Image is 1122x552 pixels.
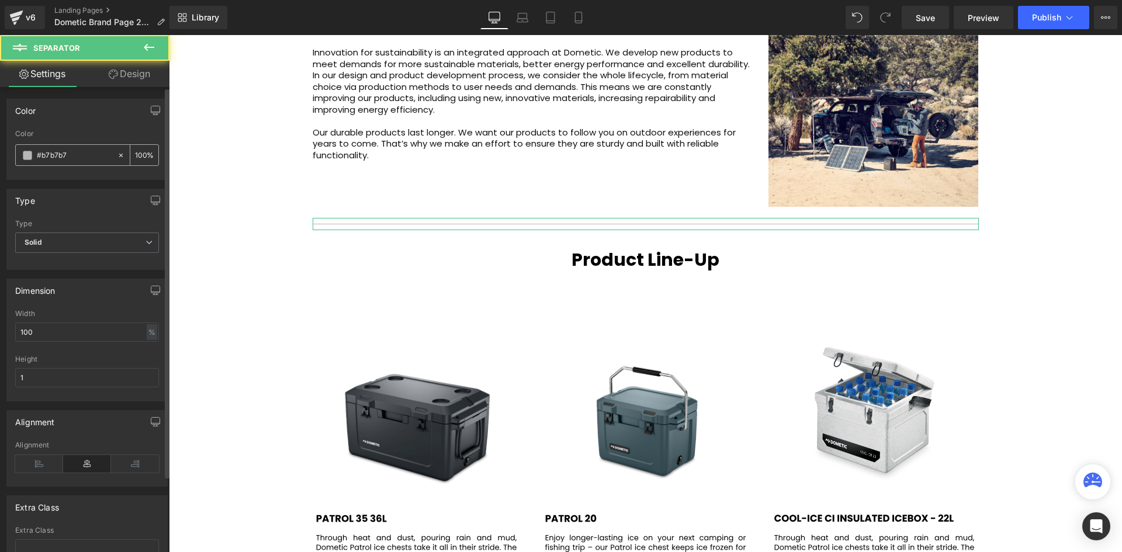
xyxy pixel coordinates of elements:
a: Preview [954,6,1013,29]
a: Tablet [536,6,565,29]
a: Design [87,61,172,87]
a: Laptop [508,6,536,29]
div: Alignment [15,441,159,449]
div: Color [15,99,36,116]
div: Extra Class [15,496,59,512]
b: Solid [25,238,42,247]
a: New Library [169,6,227,29]
input: auto [15,368,159,387]
div: % [130,145,158,165]
span: Dometic Brand Page 2025 [54,18,152,27]
div: Width [15,310,159,318]
span: Publish [1032,13,1061,22]
input: auto [15,322,159,342]
a: v6 [5,6,45,29]
div: Type [15,220,159,228]
p: Innovation for sustainability is an integrated approach at Dometic. We develop new products to me... [144,12,582,80]
div: Type [15,189,35,206]
button: More [1094,6,1117,29]
div: Alignment [15,411,55,427]
button: Publish [1018,6,1089,29]
p: Our durable products last longer. We want our products to follow you on outdoor experiences for y... [144,92,582,126]
a: Landing Pages [54,6,174,15]
a: Mobile [565,6,593,29]
span: Product Line-Up [403,212,550,237]
div: Color [15,130,159,138]
div: Dimension [15,279,56,296]
div: Open Intercom Messenger [1082,512,1110,540]
span: Separator [33,43,80,53]
span: Preview [968,12,999,24]
input: Color [37,149,112,162]
div: Extra Class [15,526,159,534]
button: Redo [874,6,897,29]
button: Undo [846,6,869,29]
div: Height [15,355,159,363]
div: % [147,324,157,340]
span: Save [916,12,935,24]
div: v6 [23,10,38,25]
a: Desktop [480,6,508,29]
span: Library [192,12,219,23]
